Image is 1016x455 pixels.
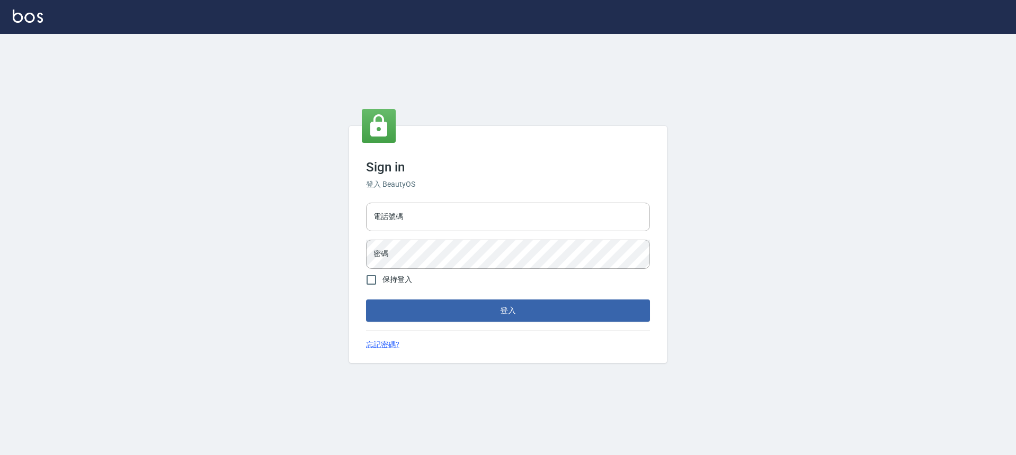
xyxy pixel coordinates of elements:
[366,339,399,350] a: 忘記密碼?
[13,10,43,23] img: Logo
[366,179,650,190] h6: 登入 BeautyOS
[382,274,412,285] span: 保持登入
[366,160,650,175] h3: Sign in
[366,299,650,322] button: 登入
